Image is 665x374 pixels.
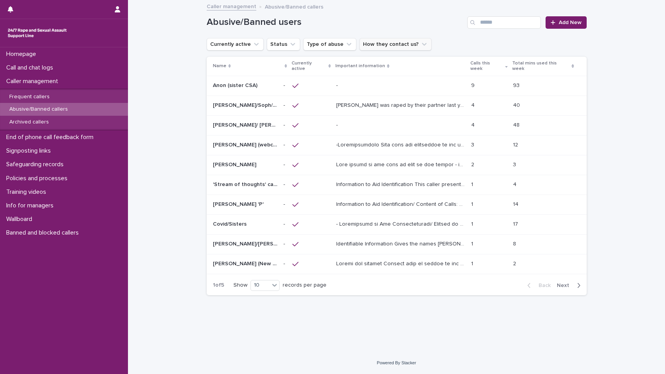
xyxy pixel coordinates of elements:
[207,214,587,234] tr: Covid/SistersCovid/Sisters -- - Loremipsumd si Ame Consecteturadi/ Elitsed do Eiusm Temp incidi u...
[213,160,258,168] p: [PERSON_NAME]
[513,219,520,228] p: 17
[283,180,287,188] p: -
[207,135,587,155] tr: [PERSON_NAME] (webchat)[PERSON_NAME] (webchat) -- -Loremipsumdolo Sita cons adi elitseddoe te inc...
[534,283,551,288] span: Back
[207,17,465,28] h1: Abusive/Banned users
[213,62,226,70] p: Name
[513,160,518,168] p: 3
[207,195,587,214] tr: [PERSON_NAME] 'P'[PERSON_NAME] 'P' -- Information to Aid Identification/ Content of Calls: Welsh ...
[546,16,586,29] a: Add New
[213,219,248,228] p: Covid/Sisters
[471,140,476,148] p: 3
[336,101,466,109] p: Alice was raped by their partner last year and they're currently facing ongoing domestic abuse fr...
[207,96,587,115] tr: [PERSON_NAME]/Soph/[PERSON_NAME]/[PERSON_NAME]/Scarlet/[PERSON_NAME] - Banned/Webchatter[PERSON_N...
[283,259,287,267] p: -
[336,259,466,267] p: Reason for profile Support them to adhere to our 2 chats per week policy, they appear to be calli...
[336,160,466,168] p: This caller is not able to call us any longer - see below Information to Aid Identification: She ...
[292,59,326,73] p: Currently active
[336,81,339,89] p: -
[207,155,587,175] tr: [PERSON_NAME][PERSON_NAME] -- Lore ipsumd si ame cons ad elit se doe tempor - inc utlab Etdolorem...
[6,25,68,41] img: rhQMoQhaT3yELyF149Cw
[3,202,60,209] p: Info for managers
[513,259,518,267] p: 2
[207,38,264,50] button: Currently active
[213,200,265,208] p: [PERSON_NAME] 'P'
[3,175,74,182] p: Policies and processes
[3,94,56,100] p: Frequent callers
[559,20,582,25] span: Add New
[3,119,55,125] p: Archived callers
[213,259,279,267] p: [PERSON_NAME] (New caller)
[513,101,522,109] p: 40
[283,239,287,247] p: -
[3,188,52,196] p: Training videos
[283,160,287,168] p: -
[513,120,521,129] p: 48
[267,38,300,50] button: Status
[207,276,230,295] p: 1 of 5
[251,281,269,289] div: 10
[207,254,587,274] tr: [PERSON_NAME] (New caller)[PERSON_NAME] (New caller) -- Loremi dol sitamet Consect adip el seddoe...
[377,360,416,365] a: Powered By Stacker
[513,200,520,208] p: 14
[471,160,476,168] p: 2
[471,120,476,129] p: 4
[471,259,475,267] p: 1
[213,140,279,148] p: [PERSON_NAME] (webchat)
[336,200,466,208] p: Information to Aid Identification/ Content of Calls: Welsh accent. Discusses CSA by his mother fr...
[3,64,59,71] p: Call and chat logs
[283,101,287,109] p: -
[283,140,287,148] p: -
[283,81,287,89] p: -
[336,180,466,188] p: Information to Aid Identification This caller presents in a way that suggests they are in a strea...
[233,282,247,289] p: Show
[471,239,475,247] p: 1
[213,101,279,109] p: Alice/Soph/Alexis/Danni/Scarlet/Katy - Banned/Webchatter
[283,200,287,208] p: -
[283,219,287,228] p: -
[3,216,38,223] p: Wallboard
[3,78,64,85] p: Caller management
[207,115,587,135] tr: [PERSON_NAME]/ [PERSON_NAME]/ [PERSON_NAME]/ [PERSON_NAME][PERSON_NAME]/ [PERSON_NAME]/ [PERSON_N...
[303,38,356,50] button: Type of abuse
[207,76,587,96] tr: Anon (sister CSA)Anon (sister CSA) -- -- 99 9393
[213,239,279,247] p: Kevin/Neil/David/James/Colin/ Ben
[336,239,466,247] p: Identifiable Information Gives the names Kevin, Dean, Neil, David, James, Ben or or sometimes sta...
[471,219,475,228] p: 1
[513,239,518,247] p: 8
[207,175,587,195] tr: 'Stream of thoughts' caller/webchat user'Stream of thoughts' caller/webchat user -- Information t...
[3,161,70,168] p: Safeguarding records
[557,283,574,288] span: Next
[213,81,259,89] p: Anon (sister CSA)
[3,106,74,113] p: Abusive/Banned callers
[513,180,518,188] p: 4
[512,59,570,73] p: Total mins used this week
[3,229,85,237] p: Banned and blocked callers
[513,140,520,148] p: 12
[336,120,339,129] p: -
[3,134,100,141] p: End of phone call feedback form
[513,81,521,89] p: 93
[207,234,587,254] tr: [PERSON_NAME]/[PERSON_NAME]/[PERSON_NAME]/[PERSON_NAME]/[PERSON_NAME]/ [PERSON_NAME][PERSON_NAME]...
[265,2,323,10] p: Abusive/Banned callers
[283,120,287,129] p: -
[359,38,432,50] button: How they contact us?
[335,62,385,70] p: Important information
[554,282,587,289] button: Next
[471,180,475,188] p: 1
[3,50,42,58] p: Homepage
[470,59,503,73] p: Calls this week
[471,200,475,208] p: 1
[3,147,57,155] p: Signposting links
[213,120,279,129] p: [PERSON_NAME]/ [PERSON_NAME]/ [PERSON_NAME]/ [PERSON_NAME]
[283,282,326,289] p: records per page
[213,180,279,188] p: 'Stream of thoughts' caller/webchat user
[471,81,476,89] p: 9
[336,219,466,228] p: - Information to Aid Identification/ Content of Calls This person contacts us on both the phone a...
[521,282,554,289] button: Back
[207,2,256,10] a: Caller management
[471,101,476,109] p: 4
[467,16,541,29] input: Search
[336,140,466,148] p: -Identification This user was contacting us for at least 6 months. On some occasions he has conta...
